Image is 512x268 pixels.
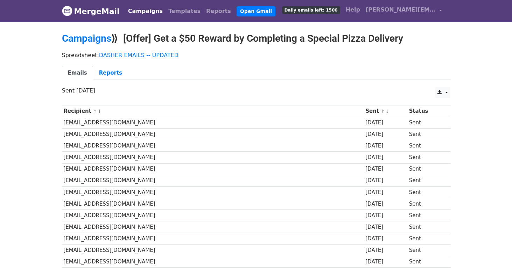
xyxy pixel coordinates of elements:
[363,3,445,19] a: [PERSON_NAME][EMAIL_ADDRESS][PERSON_NAME][DOMAIN_NAME]
[62,256,364,268] td: [EMAIL_ADDRESS][DOMAIN_NAME]
[407,140,445,152] td: Sent
[407,209,445,221] td: Sent
[125,4,166,18] a: Campaigns
[62,33,111,44] a: Campaigns
[366,6,436,14] span: [PERSON_NAME][EMAIL_ADDRESS][PERSON_NAME][DOMAIN_NAME]
[365,223,406,231] div: [DATE]
[62,140,364,152] td: [EMAIL_ADDRESS][DOMAIN_NAME]
[407,105,445,117] th: Status
[62,33,450,44] h2: ⟫ [Offer] Get a $50 Reward by Completing a Special Pizza Delivery
[381,109,385,114] a: ↑
[279,3,343,17] a: Daily emails left: 1500
[407,221,445,233] td: Sent
[93,109,97,114] a: ↑
[365,188,406,197] div: [DATE]
[98,109,101,114] a: ↓
[385,109,389,114] a: ↓
[407,186,445,198] td: Sent
[407,198,445,209] td: Sent
[365,258,406,266] div: [DATE]
[407,245,445,256] td: Sent
[365,142,406,150] div: [DATE]
[62,221,364,233] td: [EMAIL_ADDRESS][DOMAIN_NAME]
[62,245,364,256] td: [EMAIL_ADDRESS][DOMAIN_NAME]
[407,175,445,186] td: Sent
[407,233,445,245] td: Sent
[62,87,450,94] p: Sent [DATE]
[203,4,234,18] a: Reports
[99,52,178,59] a: DASHER EMAILS -- UPDATED
[407,152,445,163] td: Sent
[62,4,120,19] a: MergeMail
[62,198,364,209] td: [EMAIL_ADDRESS][DOMAIN_NAME]
[365,153,406,162] div: [DATE]
[364,105,407,117] th: Sent
[62,129,364,140] td: [EMAIL_ADDRESS][DOMAIN_NAME]
[365,177,406,185] div: [DATE]
[62,66,93,80] a: Emails
[166,4,203,18] a: Templates
[62,152,364,163] td: [EMAIL_ADDRESS][DOMAIN_NAME]
[343,3,363,17] a: Help
[365,130,406,138] div: [DATE]
[62,117,364,129] td: [EMAIL_ADDRESS][DOMAIN_NAME]
[365,212,406,220] div: [DATE]
[365,165,406,173] div: [DATE]
[62,163,364,175] td: [EMAIL_ADDRESS][DOMAIN_NAME]
[62,186,364,198] td: [EMAIL_ADDRESS][DOMAIN_NAME]
[62,233,364,245] td: [EMAIL_ADDRESS][DOMAIN_NAME]
[62,209,364,221] td: [EMAIL_ADDRESS][DOMAIN_NAME]
[407,117,445,129] td: Sent
[365,200,406,208] div: [DATE]
[62,51,450,59] p: Spreadsheet:
[62,6,72,16] img: MergeMail logo
[237,6,275,16] a: Open Gmail
[365,246,406,254] div: [DATE]
[365,119,406,127] div: [DATE]
[407,129,445,140] td: Sent
[282,6,340,14] span: Daily emails left: 1500
[62,175,364,186] td: [EMAIL_ADDRESS][DOMAIN_NAME]
[62,105,364,117] th: Recipient
[407,256,445,268] td: Sent
[365,235,406,243] div: [DATE]
[93,66,128,80] a: Reports
[407,163,445,175] td: Sent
